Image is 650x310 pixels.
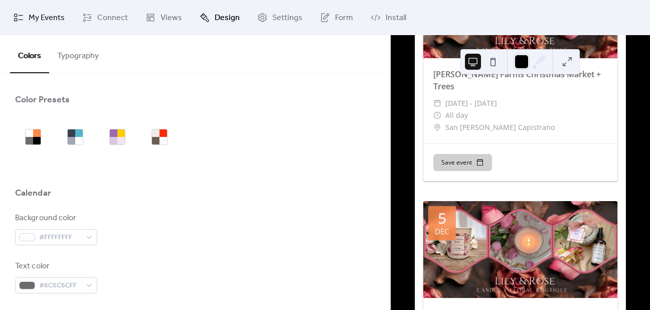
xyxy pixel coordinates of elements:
div: Text color [15,260,95,272]
div: Color Presets [15,94,70,106]
a: Views [138,4,190,31]
div: Dec [435,228,449,235]
div: Calendar [15,187,51,199]
div: ​ [433,109,441,121]
div: ​ [433,121,441,133]
span: All day [445,109,468,121]
span: Settings [272,12,302,24]
button: Colors [10,35,49,73]
span: Views [160,12,182,24]
a: Form [312,4,361,31]
button: Typography [49,35,107,72]
span: [DATE] - [DATE] [445,97,497,109]
button: Save event [433,154,492,171]
a: Settings [250,4,310,31]
span: Design [215,12,240,24]
span: Form [335,12,353,24]
div: ​ [433,97,441,109]
a: Design [192,4,247,31]
div: 5 [438,211,446,226]
div: [PERSON_NAME] Farms Christmas Market + Trees [423,68,617,92]
a: Connect [75,4,135,31]
span: Install [386,12,406,24]
span: My Events [29,12,65,24]
span: San [PERSON_NAME] Capistrano [445,121,555,133]
a: Install [363,4,414,31]
a: My Events [6,4,72,31]
div: Background color [15,212,95,224]
span: #FFFFFFFF [39,232,81,244]
span: Connect [97,12,128,24]
span: #6C6C6CFF [39,280,81,292]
